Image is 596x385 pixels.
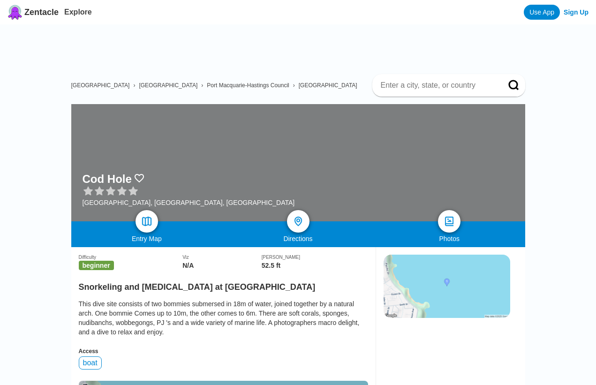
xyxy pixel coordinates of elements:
[182,255,262,260] div: Viz
[139,82,197,89] a: [GEOGRAPHIC_DATA]
[201,82,203,89] span: ›
[133,82,135,89] span: ›
[262,262,368,269] div: 52.5 ft
[222,235,374,242] div: Directions
[524,5,560,20] a: Use App
[79,255,183,260] div: Difficulty
[182,262,262,269] div: N/A
[293,82,295,89] span: ›
[79,277,368,292] h2: Snorkeling and [MEDICAL_DATA] at [GEOGRAPHIC_DATA]
[64,8,92,16] a: Explore
[8,5,59,20] a: Zentacle logoZentacle
[384,255,510,318] img: staticmap
[79,356,102,370] div: boat
[374,235,525,242] div: Photos
[444,216,455,227] img: photos
[564,8,588,16] a: Sign Up
[8,5,23,20] img: Zentacle logo
[79,299,368,337] div: This dive site consists of two bommies submersed in 18m of water, joined together by a natural ar...
[293,216,304,227] img: directions
[83,173,132,186] h1: Cod Hole
[380,81,495,90] input: Enter a city, state, or country
[207,82,289,89] a: Port Macquarie-Hastings Council
[262,255,368,260] div: [PERSON_NAME]
[141,216,152,227] img: map
[71,235,223,242] div: Entry Map
[79,348,368,355] div: Access
[83,199,295,206] div: [GEOGRAPHIC_DATA], [GEOGRAPHIC_DATA], [GEOGRAPHIC_DATA]
[438,210,460,233] a: photos
[71,82,130,89] a: [GEOGRAPHIC_DATA]
[79,261,114,270] span: beginner
[299,82,357,89] a: [GEOGRAPHIC_DATA]
[24,8,59,17] span: Zentacle
[136,210,158,233] a: map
